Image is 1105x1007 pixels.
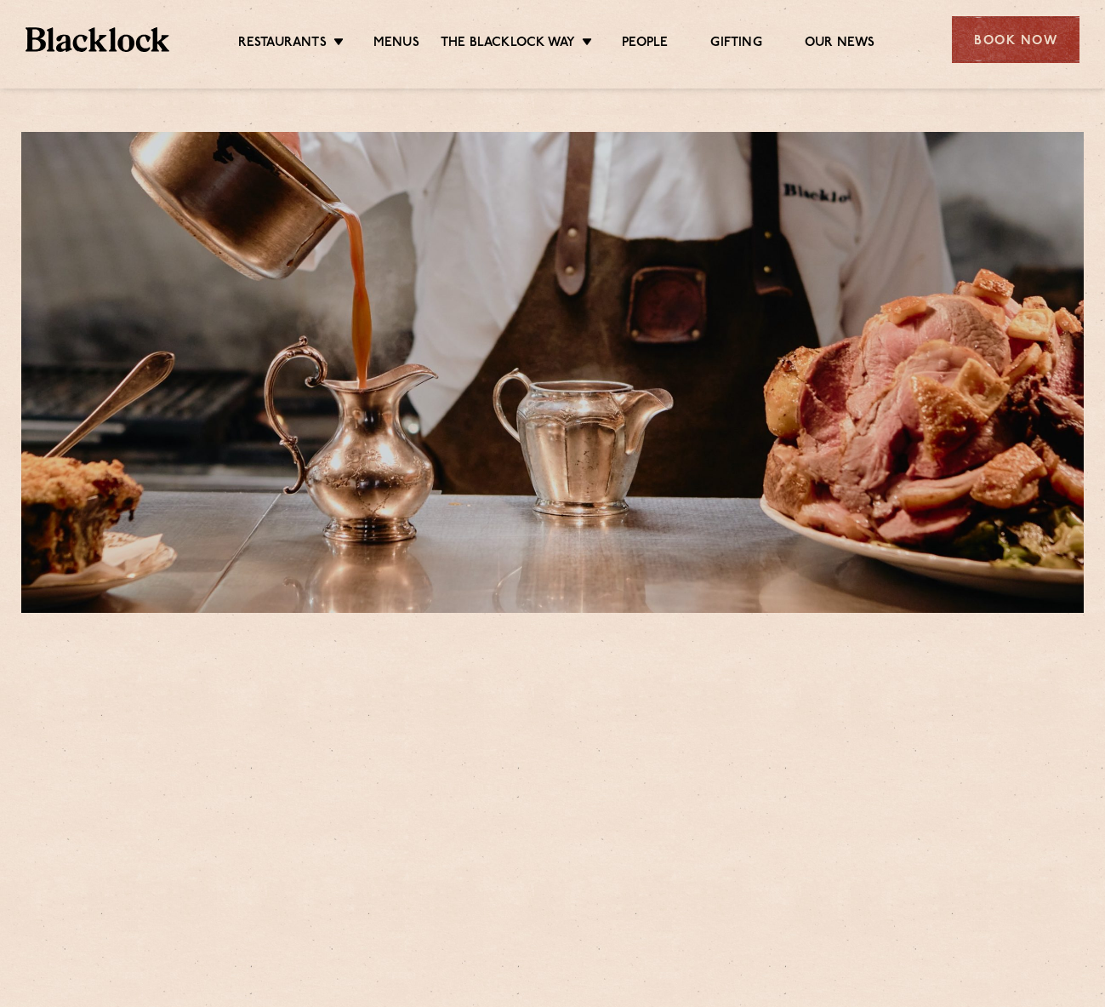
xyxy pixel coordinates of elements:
[441,35,575,54] a: The Blacklock Way
[952,16,1079,63] div: Book Now
[26,27,169,51] img: BL_Textured_Logo-footer-cropped.svg
[238,35,327,54] a: Restaurants
[710,35,761,54] a: Gifting
[373,35,419,54] a: Menus
[622,35,668,54] a: People
[805,35,875,54] a: Our News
